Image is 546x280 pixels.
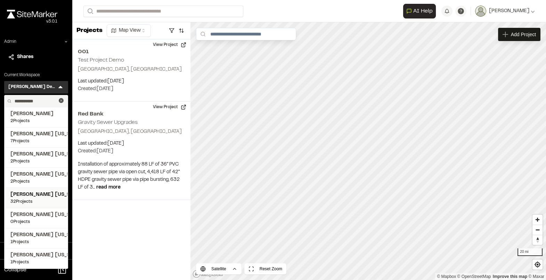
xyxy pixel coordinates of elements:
[78,128,185,136] p: [GEOGRAPHIC_DATA], [GEOGRAPHIC_DATA]
[532,259,543,270] button: Find my location
[7,18,57,25] div: Oh geez...please don't...
[475,6,535,17] button: [PERSON_NAME]
[532,225,543,235] button: Zoom out
[78,161,185,191] p: Installation of approximately 88 LF of 36” PVC gravity sewer pipe via open cut, 4,418 LF of 42” H...
[7,10,57,18] img: rebrand.png
[96,185,121,190] span: read more
[17,53,33,61] span: Shares
[10,130,62,144] a: [PERSON_NAME] [US_STATE]7Projects
[244,263,286,274] button: Reset Zoom
[78,66,185,73] p: [GEOGRAPHIC_DATA], [GEOGRAPHIC_DATA]
[149,102,190,113] button: View Project
[4,39,16,45] p: Admin
[475,6,486,17] img: User
[78,85,185,93] p: Created: [DATE]
[78,110,185,118] h2: Red Bank
[10,191,62,199] span: [PERSON_NAME] [US_STATE]
[196,263,242,274] button: Satellite
[10,171,62,178] span: [PERSON_NAME] [US_STATE]
[10,251,62,259] span: [PERSON_NAME] [US_STATE]
[493,274,527,279] a: Map feedback
[10,251,62,265] a: [PERSON_NAME] [US_STATE]1Projects
[10,231,62,245] a: [PERSON_NAME] [US_STATE]1Projects
[78,58,124,63] h2: Test Project Demo
[532,215,543,225] button: Zoom in
[8,53,64,61] a: Shares
[78,48,185,56] h2: 001
[76,26,103,35] p: Projects
[511,31,536,38] span: Add Project
[193,270,223,278] a: Mapbox logo
[10,259,62,265] span: 1 Projects
[78,140,185,147] p: Last updated: [DATE]
[8,84,57,91] h3: [PERSON_NAME] Demo Workspace
[10,158,62,165] span: 2 Projects
[4,266,26,274] span: Collapse
[10,211,62,219] span: [PERSON_NAME] [US_STATE]
[10,171,62,185] a: [PERSON_NAME] [US_STATE]2Projects
[10,178,62,185] span: 2 Projects
[10,138,62,144] span: 7 Projects
[489,7,529,15] span: [PERSON_NAME]
[10,199,62,205] span: 32 Projects
[403,4,439,18] div: Open AI Assistant
[10,211,62,225] a: [PERSON_NAME] [US_STATE]0Projects
[437,274,456,279] a: Mapbox
[4,72,68,78] p: Current Workspace
[10,118,62,124] span: 2 Projects
[532,235,543,245] span: Reset bearing to north
[10,219,62,225] span: 0 Projects
[532,225,543,235] span: Zoom out
[403,4,436,18] button: Open AI Assistant
[78,147,185,155] p: Created: [DATE]
[59,98,64,103] button: Clear text
[83,6,96,17] button: Search
[10,239,62,245] span: 1 Projects
[10,151,62,158] span: [PERSON_NAME] [US_STATE]
[78,78,185,85] p: Last updated: [DATE]
[149,39,190,50] button: View Project
[10,110,62,124] a: [PERSON_NAME]2Projects
[518,248,543,256] div: 20 mi
[78,120,138,125] h2: Gravity Sewer Upgrades
[532,235,543,245] button: Reset bearing to north
[10,110,62,118] span: [PERSON_NAME]
[457,274,491,279] a: OpenStreetMap
[10,151,62,165] a: [PERSON_NAME] [US_STATE]2Projects
[10,130,62,138] span: [PERSON_NAME] [US_STATE]
[528,274,544,279] a: Maxar
[413,7,433,15] span: AI Help
[10,191,62,205] a: [PERSON_NAME] [US_STATE]32Projects
[10,231,62,239] span: [PERSON_NAME] [US_STATE]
